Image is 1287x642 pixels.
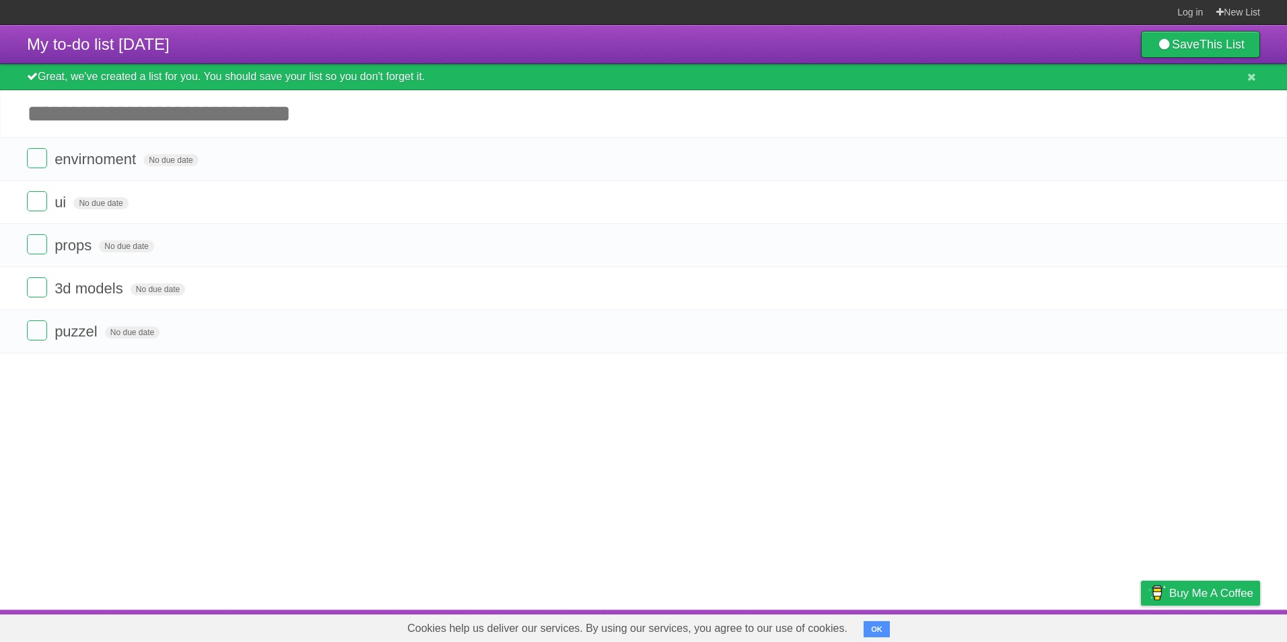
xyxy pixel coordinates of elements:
[394,615,861,642] span: Cookies help us deliver our services. By using our services, you agree to our use of cookies.
[962,613,990,639] a: About
[99,240,153,252] span: No due date
[27,35,170,53] span: My to-do list [DATE]
[27,277,47,297] label: Done
[1175,613,1260,639] a: Suggest a feature
[73,197,128,209] span: No due date
[1078,613,1107,639] a: Terms
[1006,613,1061,639] a: Developers
[143,154,198,166] span: No due date
[55,323,101,340] span: puzzel
[1169,581,1253,605] span: Buy me a coffee
[55,151,139,168] span: envirnoment
[55,280,127,297] span: 3d models
[55,194,69,211] span: ui
[1123,613,1158,639] a: Privacy
[1148,581,1166,604] img: Buy me a coffee
[131,283,185,295] span: No due date
[27,234,47,254] label: Done
[105,326,160,338] span: No due date
[1141,581,1260,606] a: Buy me a coffee
[27,191,47,211] label: Done
[1141,31,1260,58] a: SaveThis List
[864,621,890,637] button: OK
[27,320,47,341] label: Done
[1199,38,1245,51] b: This List
[27,148,47,168] label: Done
[55,237,95,254] span: props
